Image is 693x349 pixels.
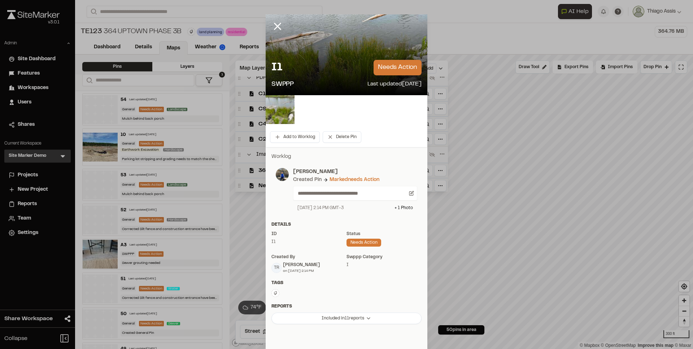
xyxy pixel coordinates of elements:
[271,254,346,260] div: Created by
[271,280,422,286] div: Tags
[271,231,346,237] div: ID
[297,205,344,211] div: [DATE] 2:14 PM GMT-3
[346,239,381,247] div: needs action
[271,61,282,75] p: I1
[271,153,422,161] p: Worklog
[283,262,320,268] div: [PERSON_NAME]
[271,313,422,324] button: Included in11reports
[346,254,422,260] div: swppp category
[293,176,322,184] div: Created Pin
[271,80,294,89] p: SWPPP
[270,131,320,143] button: Add to Worklog
[293,168,417,176] p: [PERSON_NAME]
[374,60,422,75] p: needs action
[271,221,422,228] div: Details
[272,263,281,273] span: TR
[271,239,346,245] div: I1
[330,176,379,184] div: Marked needs action
[367,80,422,89] p: Last updated [DATE]
[271,289,279,297] button: Edit Tags
[323,131,361,143] button: Delete Pin
[346,231,422,237] div: Status
[346,262,422,268] div: I
[283,268,320,274] div: on [DATE] 2:14 PM
[271,303,422,310] div: Reports
[266,95,295,124] img: file
[395,205,413,211] div: + 1 Photo
[276,168,289,181] img: photo
[322,315,364,322] span: Included in 11 reports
